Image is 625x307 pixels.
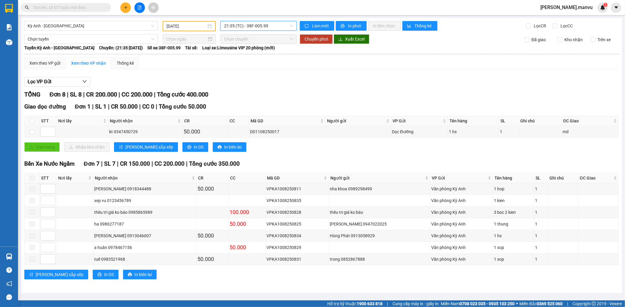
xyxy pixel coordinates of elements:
[184,127,227,136] div: 50.000
[50,256,54,259] span: up
[611,2,621,13] button: caret-down
[122,91,152,98] span: CC 200.000
[305,24,310,29] span: sync
[49,208,55,212] span: Increase Value
[431,186,492,192] div: Văn phòng Kỳ Anh
[266,244,328,251] div: VPKA1008250829
[224,35,293,44] span: Chọn chuyến
[6,39,12,45] img: warehouse-icon
[194,144,203,150] span: In DS
[580,175,612,181] span: ĐC Giao
[40,116,57,126] th: STT
[430,253,493,265] td: Văn phòng Kỳ Anh
[198,185,227,193] div: 50.000
[224,21,293,30] span: 21:35 (TC) - 38F-005.99
[312,23,329,29] span: Làm mới
[71,60,106,66] div: Xem theo VP nhận
[50,220,54,224] span: up
[368,21,401,31] button: In đơn chọn
[50,189,54,193] span: down
[460,301,515,306] strong: 0708 023 035 - 0935 103 250
[50,201,54,205] span: down
[49,255,55,259] span: Increase Value
[137,5,142,10] span: file-add
[49,196,55,201] span: Increase Value
[266,186,328,192] div: VPKA1008250811
[117,60,134,66] div: Thống kê
[535,244,547,251] div: 1
[448,116,499,126] th: Tên hàng
[50,128,54,132] span: up
[431,209,492,216] div: Văn phòng Kỳ Anh
[6,281,12,287] span: notification
[6,24,12,30] img: solution-icon
[94,244,196,251] div: a huân 0978467156
[49,231,55,236] span: Increase Value
[330,175,424,181] span: Người gửi
[341,24,346,29] span: printer
[99,45,143,51] span: Chuyến: (21:35 [DATE])
[249,126,326,138] td: DD1108250017
[186,160,188,167] span: |
[49,236,55,240] span: Decrease Value
[330,221,429,227] div: [PERSON_NAME] 0947022025
[348,23,362,29] span: In phơi
[50,209,54,212] span: up
[197,173,229,183] th: CR
[128,272,132,277] span: printer
[500,128,518,135] div: 1
[70,91,82,98] span: SL 8
[431,197,492,204] div: Văn phòng Kỳ Anh
[415,23,433,29] span: Thống kê
[187,145,191,150] span: printer
[50,197,54,201] span: up
[29,272,33,277] span: sort-ascending
[29,60,60,66] div: Xem theo VP gửi
[548,173,578,183] th: Ghi chú
[519,116,562,126] th: Ghi chú
[431,256,492,262] div: Văn phòng Kỳ Anh
[36,271,83,278] span: [PERSON_NAME] sắp xếp
[499,116,519,126] th: SL
[327,300,383,307] span: Hỗ trợ kỹ thuật:
[345,36,365,42] span: Xuất Excel
[430,218,493,230] td: Văn phòng Kỳ Anh
[266,242,329,253] td: VPKA1008250829
[431,232,492,239] div: Văn phòng Kỳ Anh
[407,24,412,29] span: bar-chart
[494,197,533,204] div: 1 kien
[494,232,533,239] div: 1 hs
[3,36,70,45] li: [PERSON_NAME]
[266,207,329,218] td: VPKA1008250828
[494,186,533,192] div: 1 hop
[535,232,547,239] div: 1
[125,144,173,150] span: [PERSON_NAME] sắp xếp
[338,37,343,42] span: download
[534,173,548,183] th: SL
[50,236,54,240] span: down
[28,35,154,44] span: Chọn tuyến
[562,36,585,43] span: Kho nhận
[266,197,328,204] div: VPKA1008250835
[300,21,334,31] button: syncLàm mới
[449,128,498,135] div: 1 hs
[108,103,110,110] span: |
[49,212,55,217] span: Decrease Value
[49,201,55,205] span: Decrease Value
[430,242,493,253] td: Văn phòng Kỳ Anh
[387,300,388,307] span: |
[139,103,141,110] span: |
[28,21,154,30] span: Kỳ Anh - Hà Nội
[94,221,196,227] div: ha 0986277187
[494,256,533,262] div: 1 xop
[154,91,155,98] span: |
[49,184,55,189] span: Increase Value
[92,103,94,110] span: |
[111,103,138,110] span: CR 50.000
[494,209,533,216] div: 3 boc 2 kien
[94,186,196,192] div: [PERSON_NAME] 0918344488
[49,243,55,247] span: Increase Value
[537,301,563,306] strong: 0369 525 060
[330,256,429,262] div: trong 0852867888
[228,116,249,126] th: CC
